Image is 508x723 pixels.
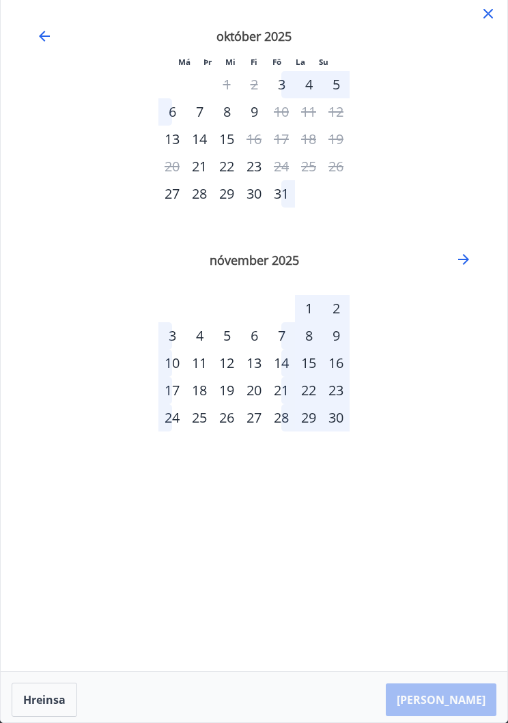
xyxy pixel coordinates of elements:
[322,350,350,377] div: 16
[158,180,186,208] td: Choose mánudagur, 27. október 2025 as your check-in date. It’s available.
[268,404,295,431] td: Choose föstudagur, 28. nóvember 2025 as your check-in date. It’s available.
[251,57,257,67] small: Fi
[322,98,350,126] td: Not available. sunnudagur, 12. október 2025
[240,98,268,126] div: 9
[268,404,295,431] div: 28
[158,377,186,404] div: 17
[295,98,322,126] td: Not available. laugardagur, 11. október 2025
[213,153,240,180] td: Choose miðvikudagur, 22. október 2025 as your check-in date. It’s available.
[213,404,240,431] div: 26
[295,295,322,322] div: 1
[295,153,322,180] td: Not available. laugardagur, 25. október 2025
[186,322,213,350] div: 4
[186,404,213,431] td: Choose þriðjudagur, 25. nóvember 2025 as your check-in date. It’s available.
[295,126,322,153] td: Not available. laugardagur, 18. október 2025
[186,153,213,180] div: Aðeins innritun í boði
[319,57,328,67] small: Su
[268,322,295,350] div: 7
[213,322,240,350] div: 5
[240,350,268,377] div: 13
[268,98,295,126] div: Aðeins útritun í boði
[12,683,77,717] button: Hreinsa
[213,98,240,126] div: 8
[186,350,213,377] td: Choose þriðjudagur, 11. nóvember 2025 as your check-in date. It’s available.
[17,11,491,459] div: Calendar
[210,252,299,268] strong: nóvember 2025
[240,322,268,350] div: 6
[186,377,213,404] td: Choose þriðjudagur, 18. nóvember 2025 as your check-in date. It’s available.
[216,28,292,44] strong: október 2025
[295,71,322,98] div: 4
[240,98,268,126] td: Choose fimmtudagur, 9. október 2025 as your check-in date. It’s available.
[240,126,268,153] div: Aðeins útritun í boði
[240,377,268,404] div: 20
[268,180,295,208] div: 31
[455,251,472,268] div: Move forward to switch to the next month.
[213,126,240,153] td: Choose miðvikudagur, 15. október 2025 as your check-in date. It’s available.
[213,98,240,126] td: Choose miðvikudagur, 8. október 2025 as your check-in date. It’s available.
[322,404,350,431] td: Choose sunnudagur, 30. nóvember 2025 as your check-in date. It’s available.
[240,350,268,377] td: Choose fimmtudagur, 13. nóvember 2025 as your check-in date. It’s available.
[213,153,240,180] div: 22
[295,71,322,98] td: Choose laugardagur, 4. október 2025 as your check-in date. It’s available.
[213,180,240,208] td: Choose miðvikudagur, 29. október 2025 as your check-in date. It’s available.
[186,126,213,153] td: Choose þriðjudagur, 14. október 2025 as your check-in date. It’s available.
[295,322,322,350] td: Choose laugardagur, 8. nóvember 2025 as your check-in date. It’s available.
[213,126,240,153] div: 15
[240,404,268,431] div: 27
[268,322,295,350] td: Choose föstudagur, 7. nóvember 2025 as your check-in date. It’s available.
[268,153,295,180] div: Aðeins útritun í boði
[213,322,240,350] td: Choose miðvikudagur, 5. nóvember 2025 as your check-in date. It’s available.
[322,295,350,322] td: Choose sunnudagur, 2. nóvember 2025 as your check-in date. It’s available.
[272,57,281,67] small: Fö
[322,377,350,404] td: Choose sunnudagur, 23. nóvember 2025 as your check-in date. It’s available.
[158,98,186,126] div: 6
[203,57,212,67] small: Þr
[186,377,213,404] div: 18
[295,377,322,404] div: 22
[240,180,268,208] div: 30
[322,350,350,377] td: Choose sunnudagur, 16. nóvember 2025 as your check-in date. It’s available.
[213,404,240,431] td: Choose miðvikudagur, 26. nóvember 2025 as your check-in date. It’s available.
[268,71,295,98] td: Choose föstudagur, 3. október 2025 as your check-in date. It’s available.
[268,180,295,208] td: Choose föstudagur, 31. október 2025 as your check-in date. It’s available.
[240,322,268,350] td: Choose fimmtudagur, 6. nóvember 2025 as your check-in date. It’s available.
[240,153,268,180] div: 23
[268,153,295,180] td: Not available. föstudagur, 24. október 2025
[213,350,240,377] td: Choose miðvikudagur, 12. nóvember 2025 as your check-in date. It’s available.
[225,57,236,67] small: Mi
[158,404,186,431] div: 24
[322,377,350,404] div: 23
[295,377,322,404] td: Choose laugardagur, 22. nóvember 2025 as your check-in date. It’s available.
[186,180,213,208] td: Choose þriðjudagur, 28. október 2025 as your check-in date. It’s available.
[322,153,350,180] td: Not available. sunnudagur, 26. október 2025
[322,322,350,350] div: 9
[186,98,213,126] div: 7
[158,180,186,208] div: Aðeins innritun í boði
[186,126,213,153] div: 14
[158,350,186,377] td: Choose mánudagur, 10. nóvember 2025 as your check-in date. It’s available.
[186,404,213,431] div: 25
[240,180,268,208] td: Choose fimmtudagur, 30. október 2025 as your check-in date. It’s available.
[186,153,213,180] td: Choose þriðjudagur, 21. október 2025 as your check-in date. It’s available.
[268,377,295,404] td: Choose föstudagur, 21. nóvember 2025 as your check-in date. It’s available.
[240,404,268,431] td: Choose fimmtudagur, 27. nóvember 2025 as your check-in date. It’s available.
[322,126,350,153] td: Not available. sunnudagur, 19. október 2025
[186,98,213,126] td: Choose þriðjudagur, 7. október 2025 as your check-in date. It’s available.
[158,350,186,377] div: 10
[213,71,240,98] td: Not available. miðvikudagur, 1. október 2025
[322,71,350,98] div: 5
[36,28,53,44] div: Move backward to switch to the previous month.
[268,98,295,126] td: Not available. föstudagur, 10. október 2025
[158,322,186,350] td: Choose mánudagur, 3. nóvember 2025 as your check-in date. It’s available.
[268,126,295,153] td: Not available. föstudagur, 17. október 2025
[158,322,186,350] div: 3
[295,295,322,322] td: Choose laugardagur, 1. nóvember 2025 as your check-in date. It’s available.
[186,350,213,377] div: 11
[158,404,186,431] td: Choose mánudagur, 24. nóvember 2025 as your check-in date. It’s available.
[158,377,186,404] td: Choose mánudagur, 17. nóvember 2025 as your check-in date. It’s available.
[213,377,240,404] td: Choose miðvikudagur, 19. nóvember 2025 as your check-in date. It’s available.
[178,57,190,67] small: Má
[158,126,186,153] div: Aðeins innritun í boði
[268,350,295,377] td: Choose föstudagur, 14. nóvember 2025 as your check-in date. It’s available.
